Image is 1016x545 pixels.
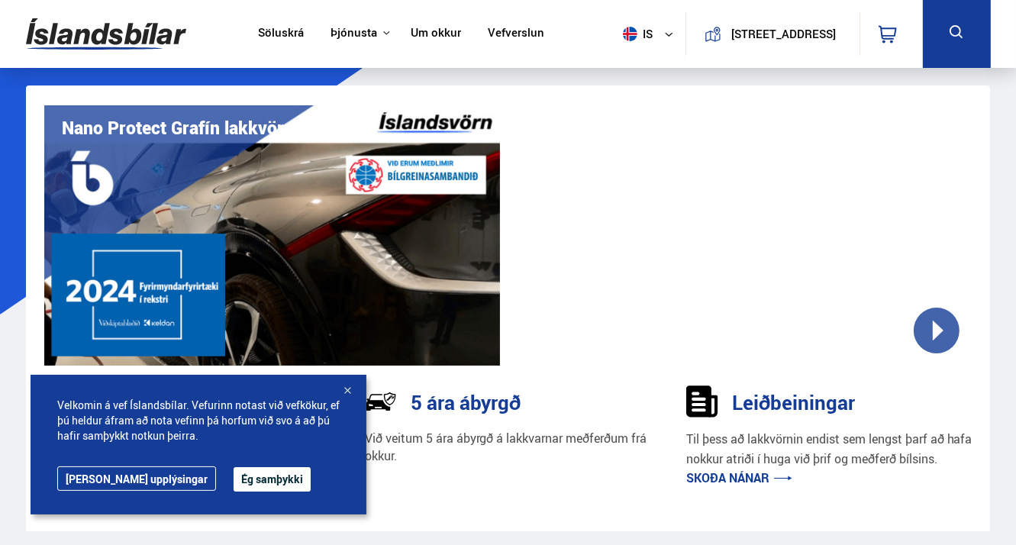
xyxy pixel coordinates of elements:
a: Vefverslun [488,26,544,42]
a: Skoða nánar [686,469,792,486]
p: Við veitum 5 ára ábyrgð á lakkvarnar meðferðum frá okkur. [365,430,651,465]
button: Ég samþykki [234,467,311,492]
a: [STREET_ADDRESS] [695,12,850,56]
p: Til þess að lakkvörnin endist sem lengst þarf að hafa nokkur atriði í huga við þrif og meðferð bí... [686,430,972,469]
button: is [617,11,685,56]
span: Velkomin á vef Íslandsbílar. Vefurinn notast við vefkökur, ef þú heldur áfram að nota vefinn þá h... [57,398,340,443]
h1: Nano Protect Grafín lakkvörn [63,118,295,138]
img: NP-R9RrMhXQFCiaa.svg [365,385,397,418]
a: Söluskrá [258,26,304,42]
a: Um okkur [411,26,461,42]
h3: Leiðbeiningar [732,391,855,414]
button: Opna LiveChat spjallviðmót [12,6,58,52]
span: is [617,27,655,41]
img: svg+xml;base64,PHN2ZyB4bWxucz0iaHR0cDovL3d3dy53My5vcmcvMjAwMC9zdmciIHdpZHRoPSI1MTIiIGhlaWdodD0iNT... [623,27,637,41]
img: G0Ugv5HjCgRt.svg [26,9,186,59]
button: Þjónusta [331,26,377,40]
button: [STREET_ADDRESS] [727,27,840,40]
img: sDldwouBCQTERH5k.svg [686,385,718,418]
img: vI42ee_Copy_of_H.png [44,105,501,366]
h3: 5 ára ábyrgð [411,391,521,414]
a: [PERSON_NAME] upplýsingar [57,466,216,491]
